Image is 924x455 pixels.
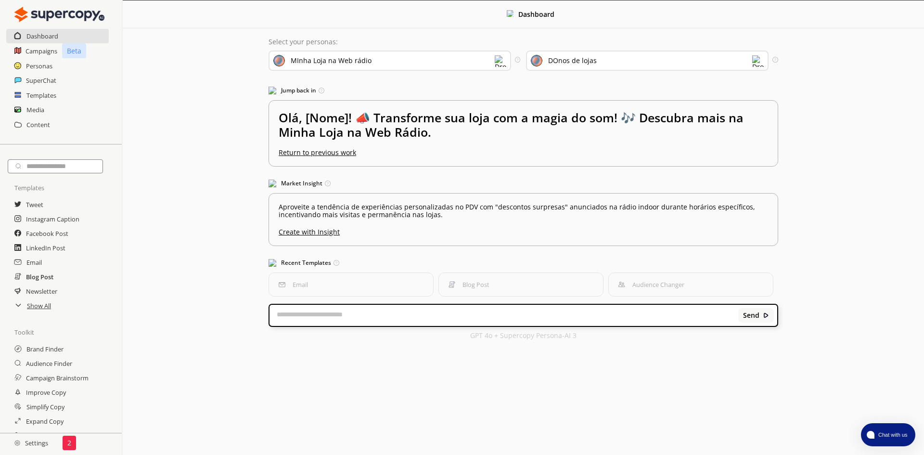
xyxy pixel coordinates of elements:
img: Tooltip Icon [334,260,339,266]
a: Tweet [26,197,43,212]
a: Audience Finder [26,356,72,371]
h2: Olá, [Nome]! 📣 Transforme sua loja com a magia do som! 🎶 Descubra mais na Minha Loja na Web Rádio. [279,110,768,149]
img: Audience Icon [531,55,542,66]
a: Content [26,117,50,132]
a: Media [26,103,44,117]
b: Send [743,312,759,319]
h3: Market Insight [269,176,778,191]
img: Tooltip Icon [325,181,331,186]
p: 2 [67,439,71,447]
img: Close [507,10,513,17]
a: Simplify Copy [26,400,64,414]
img: Market Insight [269,180,276,187]
img: Dropdown Icon [495,55,506,67]
img: Popular Templates [269,259,276,267]
img: Close [763,312,770,319]
a: Personas [26,59,52,73]
p: GPT 4o + Supercopy Persona-AI 3 [470,332,577,339]
b: Dashboard [518,10,554,19]
img: Jump Back In [269,87,276,94]
div: MInha Loja na Web rádio [291,57,372,65]
button: Audience ChangerAudience Changer [608,273,773,297]
button: EmailEmail [269,273,434,297]
a: Expand Copy [26,414,64,429]
div: DOnos de lojas [548,57,597,65]
img: Close [14,5,104,24]
a: Templates [26,88,56,103]
img: Blog Post [449,281,455,288]
a: Blog Post [26,270,53,284]
a: Campaign Brainstorm [26,371,89,385]
u: Return to previous work [279,148,356,157]
img: Brand Icon [273,55,285,66]
img: Audience Changer [618,281,625,288]
a: Facebook Post [26,226,68,241]
p: Aproveite a tendência de experiências personalizadas no PDV com "descontos surpresas" anunciados ... [279,203,768,219]
img: Email [279,281,285,288]
span: Chat with us [874,431,910,439]
a: Newsletter [26,284,57,299]
a: Campaigns [26,44,57,58]
a: Dashboard [26,29,58,43]
button: Blog PostBlog Post [438,273,603,297]
a: Improve Copy [26,385,66,400]
img: Close [14,440,20,446]
a: SuperChat [26,73,56,88]
p: Beta [62,43,86,58]
img: Tooltip Icon [515,57,521,63]
p: Select your personas: [269,38,778,46]
a: Brand Finder [26,342,64,356]
a: Email [26,255,42,270]
img: Tooltip Icon [319,88,324,93]
u: Create with Insight [279,223,768,236]
button: atlas-launcher [861,423,915,446]
h3: Jump back in [269,83,778,98]
a: LinkedIn Post [26,241,65,255]
a: Instagram Caption [26,212,79,226]
a: Audience Changer [26,429,78,443]
img: Tooltip Icon [772,57,778,63]
a: Show All [27,299,51,313]
h3: Recent Templates [269,256,778,270]
img: Dropdown Icon [752,55,764,67]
